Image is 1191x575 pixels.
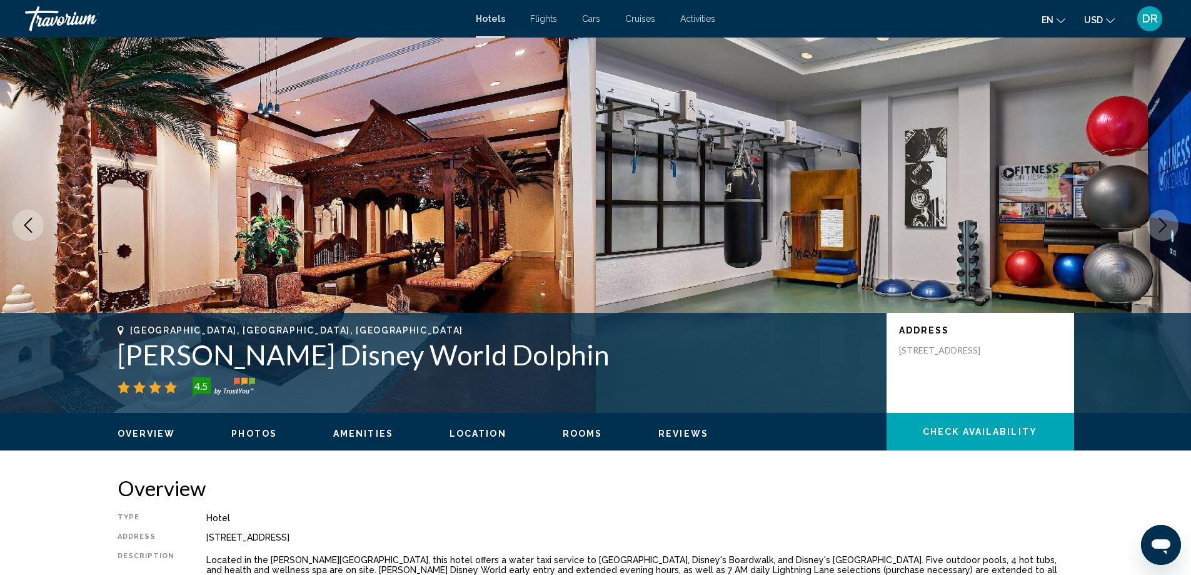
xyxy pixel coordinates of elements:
[563,429,603,439] span: Rooms
[680,14,715,24] a: Activities
[1142,13,1158,25] span: DR
[450,428,506,439] button: Location
[625,14,655,24] a: Cruises
[118,338,874,371] h1: [PERSON_NAME] Disney World Dolphin
[13,210,44,241] button: Previous image
[1042,11,1065,29] button: Change language
[1141,525,1181,565] iframe: Button to launch messaging window
[118,513,175,523] div: Type
[923,427,1037,437] span: Check Availability
[206,532,1074,542] div: [STREET_ADDRESS]
[25,6,463,31] a: Travorium
[1084,11,1115,29] button: Change currency
[658,429,708,439] span: Reviews
[193,377,255,397] img: trustyou-badge-hor.svg
[130,325,463,335] span: [GEOGRAPHIC_DATA], [GEOGRAPHIC_DATA], [GEOGRAPHIC_DATA]
[658,428,708,439] button: Reviews
[118,429,176,439] span: Overview
[206,513,1074,523] div: Hotel
[887,413,1074,450] button: Check Availability
[899,325,1062,335] p: Address
[118,428,176,439] button: Overview
[899,345,999,356] p: [STREET_ADDRESS]
[189,379,214,394] div: 4.5
[582,14,600,24] a: Cars
[1147,210,1178,241] button: Next image
[476,14,505,24] a: Hotels
[118,532,175,542] div: Address
[231,428,277,439] button: Photos
[450,429,506,439] span: Location
[530,14,557,24] a: Flights
[333,428,393,439] button: Amenities
[1084,15,1103,25] span: USD
[1042,15,1053,25] span: en
[231,429,277,439] span: Photos
[563,428,603,439] button: Rooms
[333,429,393,439] span: Amenities
[1133,6,1166,32] button: User Menu
[118,476,1074,501] h2: Overview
